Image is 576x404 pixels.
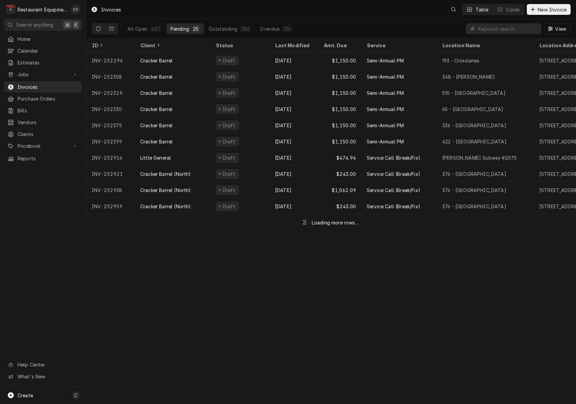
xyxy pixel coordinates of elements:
[318,133,361,150] div: $1,150.00
[478,23,538,34] input: Keyword search
[4,371,82,382] a: Go to What's New
[65,21,70,28] span: ⌘
[140,106,173,113] div: Cracker Barrel
[318,52,361,69] div: $1,150.00
[367,138,404,145] div: Semi-Annual PM
[222,106,236,113] div: Draft
[18,71,68,78] span: Jobs
[270,133,318,150] div: [DATE]
[270,52,318,69] div: [DATE]
[74,392,78,399] span: C
[140,187,191,194] div: Cracker Barrel (North)
[209,25,237,32] div: Outstanding
[222,154,236,161] div: Draft
[442,154,517,161] div: [PERSON_NAME] Subway #2075
[86,69,135,85] div: INV-252308
[18,131,79,138] span: Clients
[442,42,527,49] div: Location Name
[442,122,506,129] div: 336 - [GEOGRAPHIC_DATA]
[86,117,135,133] div: INV-252375
[284,25,291,32] div: 126
[476,6,489,13] div: Table
[86,150,135,166] div: INV-252914
[367,170,420,178] div: Service Call (Break/Fix)
[140,42,204,49] div: Client
[270,182,318,198] div: [DATE]
[367,73,404,80] div: Semi-Annual PM
[554,25,568,32] span: View
[367,203,420,210] div: Service Call (Break/Fix)
[442,170,506,178] div: 376 - [GEOGRAPHIC_DATA]
[544,23,571,34] button: View
[4,140,82,152] a: Go to Pricebook
[367,154,420,161] div: Service Call (Break/Fix)
[222,170,236,178] div: Draft
[4,57,82,68] a: Estimates
[442,106,504,113] div: 65 - [GEOGRAPHIC_DATA]
[86,166,135,182] div: INV-252921
[4,69,82,80] a: Go to Jobs
[71,5,80,14] div: DS
[270,85,318,101] div: [DATE]
[312,219,358,226] div: Loading more rows...
[127,25,147,32] div: All Open
[318,117,361,133] div: $1,150.00
[270,150,318,166] div: [DATE]
[92,42,128,49] div: ID
[367,187,420,194] div: Service Call (Break/Fix)
[140,89,173,97] div: Cracker Barrel
[222,73,236,80] div: Draft
[86,52,135,69] div: INV-252296
[367,106,404,113] div: Semi-Annual PM
[270,198,318,214] div: [DATE]
[18,59,79,66] span: Estimates
[442,187,506,194] div: 376 - [GEOGRAPHIC_DATA]
[270,69,318,85] div: [DATE]
[318,150,361,166] div: $474.94
[241,25,250,32] div: 286
[18,142,68,150] span: Pricebook
[18,6,67,13] div: Restaurant Equipment Diagnostics
[18,393,33,398] span: Create
[4,19,82,31] button: Search anything⌘K
[318,198,361,214] div: $243.00
[86,182,135,198] div: INV-252938
[86,198,135,214] div: INV-252959
[140,203,191,210] div: Cracker Barrel (North)
[4,117,82,128] a: Vendors
[270,101,318,117] div: [DATE]
[4,153,82,164] a: Reports
[367,89,404,97] div: Semi-Annual PM
[140,170,191,178] div: Cracker Barrel (North)
[270,117,318,133] div: [DATE]
[193,25,199,32] div: 25
[442,89,506,97] div: 510 - [GEOGRAPHIC_DATA]
[222,89,236,97] div: Draft
[318,182,361,198] div: $1,062.09
[318,69,361,85] div: $1,150.00
[171,25,189,32] div: Pending
[140,138,173,145] div: Cracker Barrel
[448,4,459,15] button: Open search
[275,42,311,49] div: Last Modified
[140,154,171,161] div: Little General
[18,373,78,380] span: What's New
[6,5,16,14] div: Restaurant Equipment Diagnostics's Avatar
[18,95,79,102] span: Purchase Orders
[140,73,173,80] div: Cracker Barrel
[18,83,79,90] span: Invoices
[216,42,263,49] div: Status
[151,25,160,32] div: 437
[222,122,236,129] div: Draft
[367,57,404,64] div: Semi-Annual PM
[318,85,361,101] div: $1,150.00
[4,129,82,140] a: Clients
[18,35,79,43] span: Home
[140,57,173,64] div: Cracker Barrel
[4,93,82,104] a: Purchase Orders
[367,122,404,129] div: Semi-Annual PM
[4,33,82,45] a: Home
[74,21,78,28] span: K
[86,85,135,101] div: INV-252329
[527,4,571,15] button: New Invoice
